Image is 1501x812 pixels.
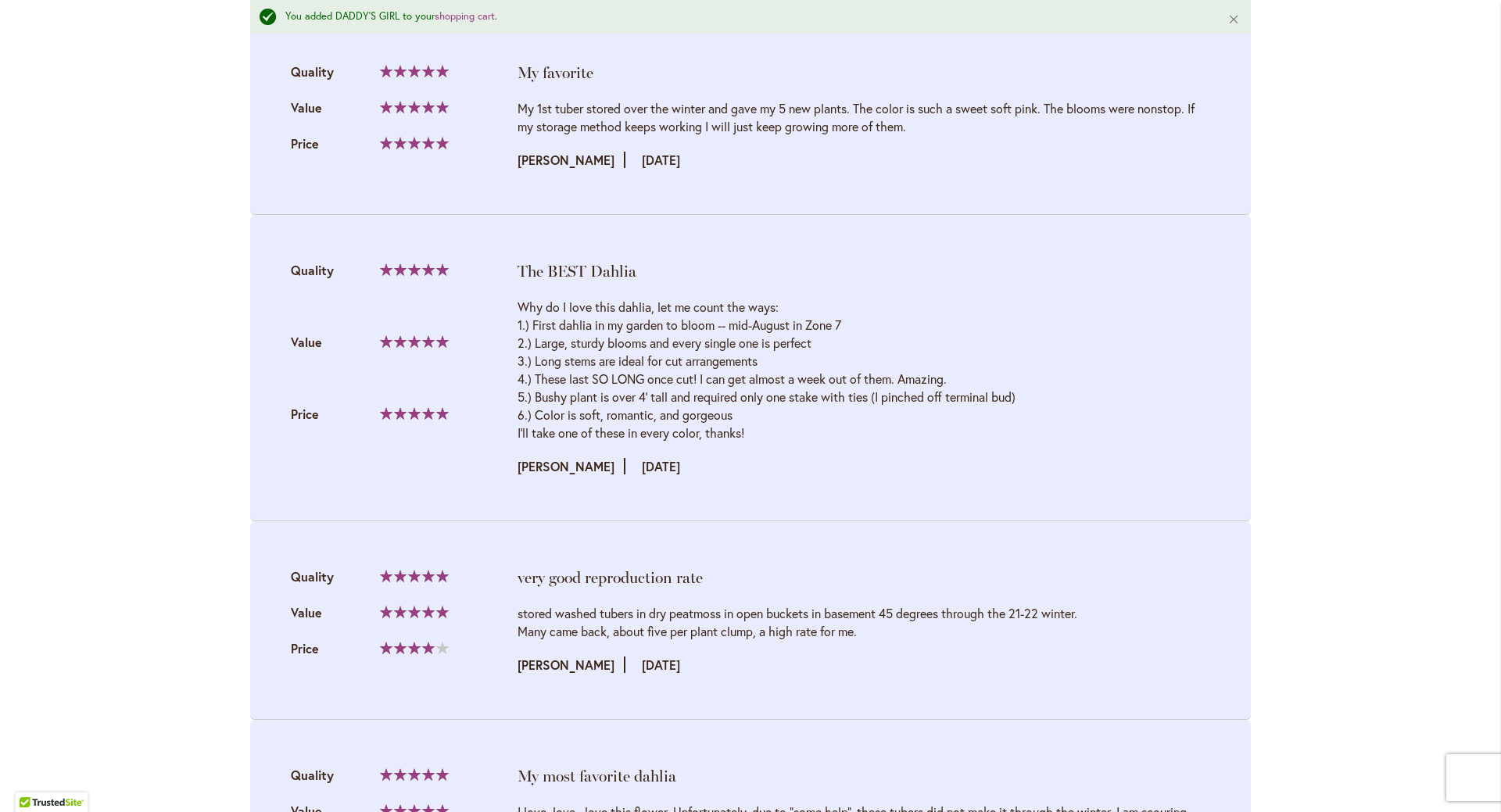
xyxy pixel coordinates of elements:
[291,406,319,422] span: Price
[380,768,449,781] div: 100%
[291,99,322,116] span: Value
[518,62,1210,84] div: My favorite
[435,9,495,23] a: shopping cart
[518,604,1210,640] div: stored washed tubers in dry peatmoss in open buckets in basement 45 degrees through the 21-22 win...
[291,334,322,350] span: Value
[642,656,680,673] time: [DATE]
[518,99,1210,135] div: My 1st tuber stored over the winter and gave my 5 new plants. The color is such a sweet soft pink...
[518,567,1210,588] div: very good reproduction rate
[291,568,334,585] span: Quality
[380,570,449,582] div: 100%
[380,137,449,149] div: 100%
[380,65,449,77] div: 100%
[380,642,449,654] div: 80%
[291,135,319,152] span: Price
[380,335,449,348] div: 100%
[291,767,334,783] span: Quality
[518,298,1210,442] div: Why do I love this dahlia, let me count the ways: 1.) First dahlia in my garden to bloom -- mid-A...
[380,101,449,113] div: 100%
[518,765,1210,787] div: My most favorite dahlia
[291,604,322,621] span: Value
[518,260,1210,282] div: The BEST Dahlia
[642,152,680,168] time: [DATE]
[518,656,625,673] strong: [PERSON_NAME]
[380,263,449,276] div: 100%
[291,262,334,278] span: Quality
[518,152,625,168] strong: [PERSON_NAME]
[642,458,680,474] time: [DATE]
[380,606,449,618] div: 100%
[380,407,449,420] div: 100%
[291,640,319,656] span: Price
[518,458,625,474] strong: [PERSON_NAME]
[12,757,56,800] iframe: Launch Accessibility Center
[291,63,334,80] span: Quality
[285,9,1204,24] div: You added DADDY'S GIRL to your .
